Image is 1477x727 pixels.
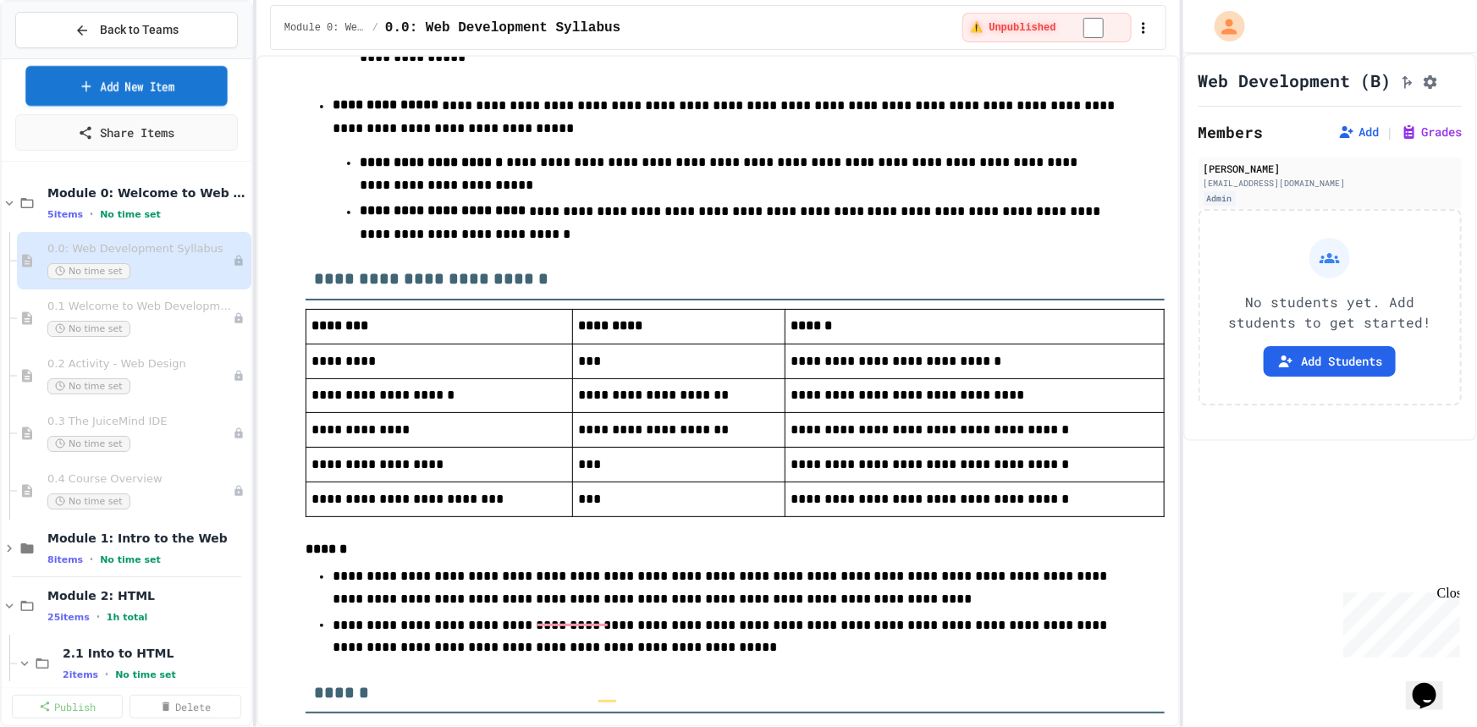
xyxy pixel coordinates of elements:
[1214,292,1447,333] p: No students yet. Add students to get started!
[385,18,620,38] span: 0.0: Web Development Syllabus
[47,493,130,509] span: No time set
[233,427,245,439] div: Unpublished
[90,553,93,566] span: •
[115,669,176,680] span: No time set
[47,612,90,623] span: 25 items
[15,12,238,48] button: Back to Teams
[96,610,100,624] span: •
[47,472,233,487] span: 0.4 Course Overview
[130,695,240,719] a: Delete
[1406,659,1460,710] iframe: chat widget
[100,554,161,565] span: No time set
[105,668,108,681] span: •
[100,21,179,39] span: Back to Teams
[1336,586,1460,658] iframe: chat widget
[47,588,248,603] span: Module 2: HTML
[284,21,366,35] span: Module 0: Welcome to Web Development
[90,207,93,221] span: •
[1338,124,1379,140] button: Add
[233,485,245,497] div: Unpublished
[1197,7,1249,46] div: My Account
[1204,191,1236,206] div: Admin
[1401,124,1462,140] button: Grades
[47,531,248,546] span: Module 1: Intro to the Web
[1204,177,1457,190] div: [EMAIL_ADDRESS][DOMAIN_NAME]
[1422,70,1439,91] button: Assignment Settings
[47,263,130,279] span: No time set
[233,370,245,382] div: Unpublished
[1398,70,1415,91] button: Click to see fork details
[47,242,233,256] span: 0.0: Web Development Syllabus
[372,21,378,35] span: /
[1199,120,1264,144] h2: Members
[233,312,245,324] div: Unpublished
[25,66,227,106] a: Add New Item
[233,255,245,267] div: Unpublished
[47,378,130,394] span: No time set
[12,695,123,719] a: Publish
[107,612,148,623] span: 1h total
[47,415,233,429] span: 0.3 The JuiceMind IDE
[15,114,238,151] a: Share Items
[47,436,130,452] span: No time set
[1386,122,1394,142] span: |
[1063,18,1124,38] input: publish toggle
[1204,161,1457,176] div: [PERSON_NAME]
[47,321,130,337] span: No time set
[1199,69,1392,92] h1: Web Development (B)
[970,21,1055,35] span: ⚠️ Unpublished
[63,669,98,680] span: 2 items
[47,209,83,220] span: 5 items
[7,7,117,107] div: Chat with us now!Close
[63,646,248,661] span: 2.1 Into to HTML
[962,13,1131,42] div: ⚠️ Students cannot see this content! Click the toggle to publish it and make it visible to your c...
[47,300,233,314] span: 0.1 Welcome to Web Development
[47,357,233,372] span: 0.2 Activity - Web Design
[47,554,83,565] span: 8 items
[47,185,248,201] span: Module 0: Welcome to Web Development
[1264,346,1396,377] button: Add Students
[100,209,161,220] span: No time set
